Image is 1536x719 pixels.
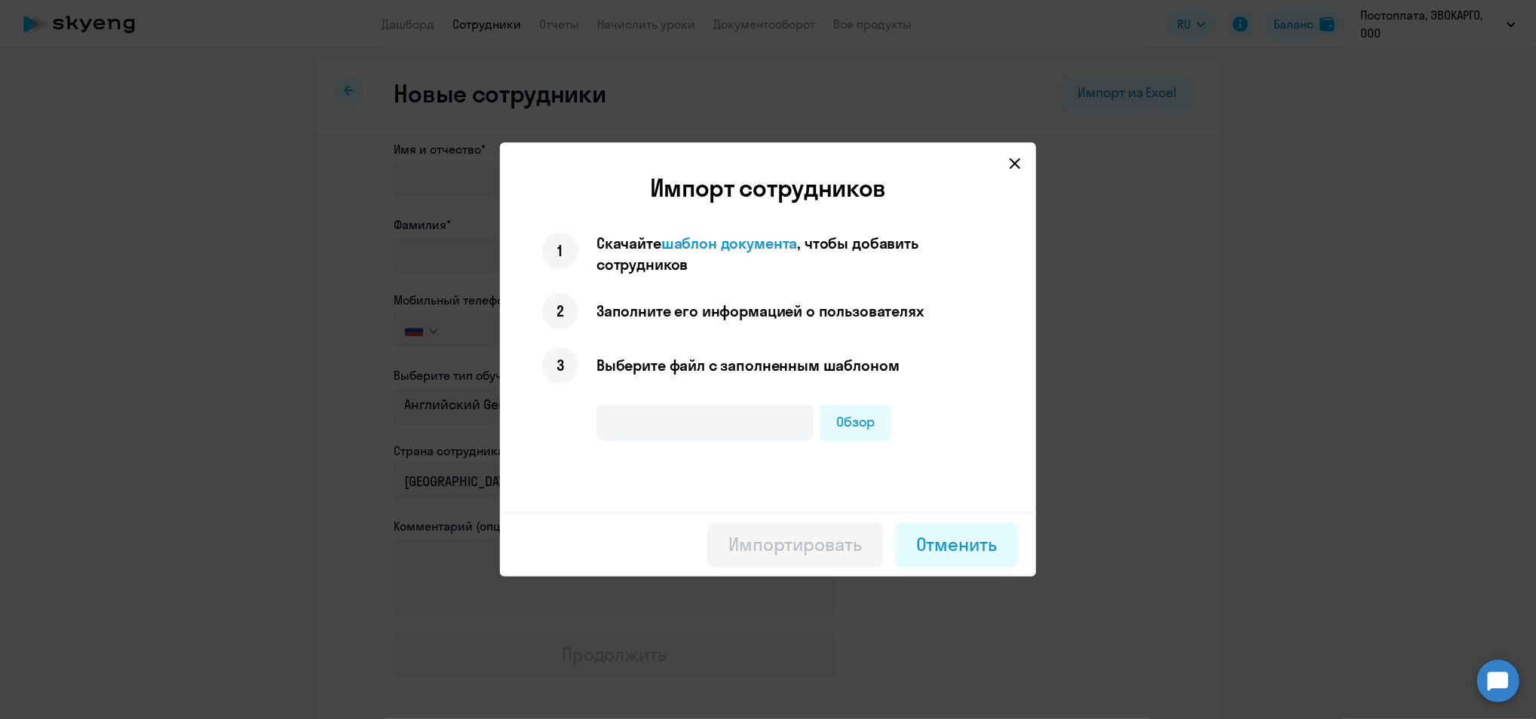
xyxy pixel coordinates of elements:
span: шаблон документа [661,234,798,252]
div: 3 [542,347,578,384]
label: Обзор [820,405,891,441]
div: 2 [542,293,578,329]
div: Импортировать [728,532,862,556]
h2: Импорт сотрудников [512,173,1024,203]
span: Скачайте [596,234,661,252]
div: Отменить [916,532,997,556]
p: Выберите файл с заполненным шаблоном [596,355,900,376]
button: Импортировать [707,522,883,568]
div: 1 [542,233,578,269]
p: Заполните его информацией о пользователях [596,301,924,322]
button: Отменить [895,522,1018,568]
